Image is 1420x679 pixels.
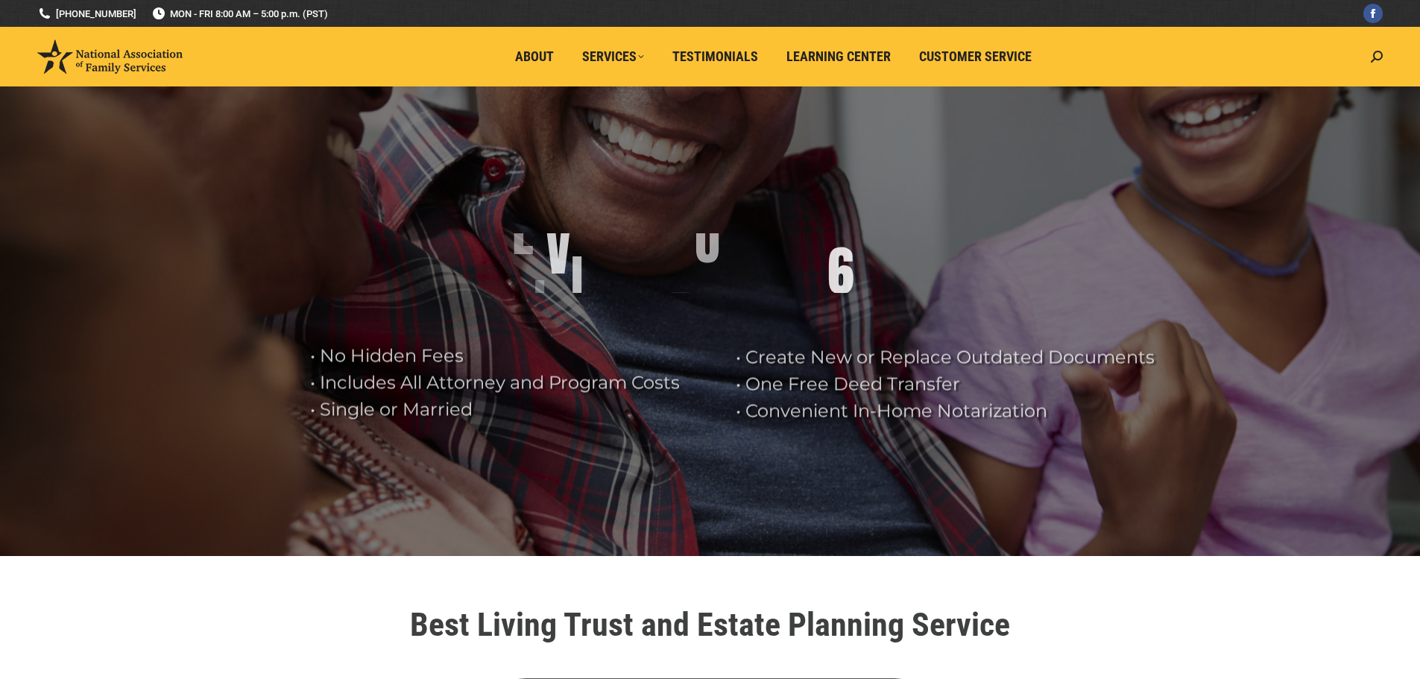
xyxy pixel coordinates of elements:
span: Customer Service [919,48,1032,65]
rs-layer: • No Hidden Fees • Includes All Attorney and Program Costs • Single or Married [310,342,717,423]
div: I [571,250,583,310]
a: About [505,42,564,71]
h1: Best Living Trust and Estate Planning Service [293,608,1128,641]
span: Services [582,48,644,65]
span: Learning Center [786,48,891,65]
span: Testimonials [672,48,758,65]
div: V [546,221,571,281]
span: About [515,48,554,65]
div: U [695,210,720,270]
a: Facebook page opens in new window [1363,4,1383,23]
rs-layer: • Create New or Replace Outdated Documents • One Free Deed Transfer • Convenient In-Home Notariza... [736,344,1168,424]
div: L [512,202,534,262]
a: [PHONE_NUMBER] [37,7,136,21]
img: National Association of Family Services [37,40,183,74]
a: Customer Service [909,42,1042,71]
a: Testimonials [662,42,769,71]
div: R [669,286,695,346]
div: 6 [827,241,854,301]
div: I [534,274,546,334]
span: MON - FRI 8:00 AM – 5:00 p.m. (PST) [151,7,328,21]
a: Learning Center [776,42,901,71]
